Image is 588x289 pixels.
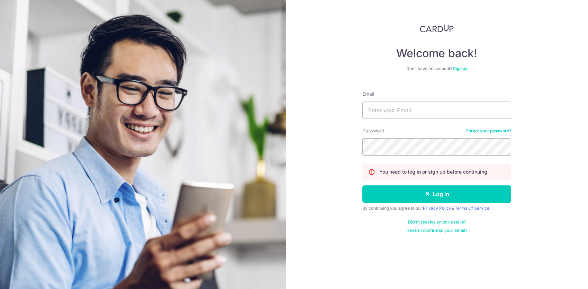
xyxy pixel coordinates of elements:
[362,90,374,97] label: Email
[423,205,451,211] a: Privacy Policy
[362,66,511,71] div: Don’t have an account?
[408,219,466,225] a: Didn't receive unlock details?
[455,205,489,211] a: Terms Of Service
[406,228,467,233] a: Haven't confirmed your email?
[362,205,511,211] div: By continuing you agree to our &
[453,66,468,71] a: Sign up
[466,128,511,134] a: Forgot your password?
[362,185,511,203] button: Log in
[362,46,511,60] h4: Welcome back!
[420,24,454,33] img: CardUp Logo
[379,168,489,175] p: You need to log in or sign up before continuing.
[362,102,511,119] input: Enter your Email
[362,127,385,134] label: Password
